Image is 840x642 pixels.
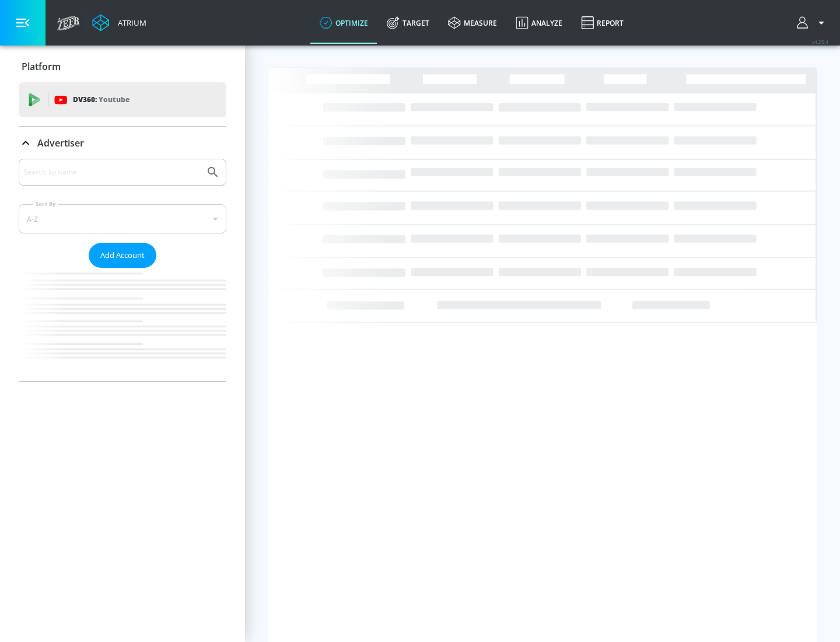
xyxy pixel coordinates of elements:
a: measure [439,2,506,44]
input: Search by name [23,165,200,180]
p: DV360: [73,93,129,106]
button: Add Account [89,243,156,268]
p: Platform [22,60,61,73]
div: Advertiser [19,127,226,159]
p: Advertiser [37,137,84,149]
a: Target [377,2,439,44]
p: Youtube [99,93,129,106]
a: Atrium [92,14,146,32]
div: Platform [19,50,226,83]
div: Atrium [113,18,146,28]
div: Advertiser [19,159,226,381]
a: optimize [310,2,377,44]
nav: list of Advertiser [19,268,226,381]
a: Report [572,2,633,44]
span: v 4.25.4 [812,39,828,45]
a: Analyze [506,2,572,44]
div: A-Z [19,204,226,233]
label: Sort By [33,200,58,208]
span: Add Account [100,249,145,262]
div: DV360: Youtube [19,82,226,117]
